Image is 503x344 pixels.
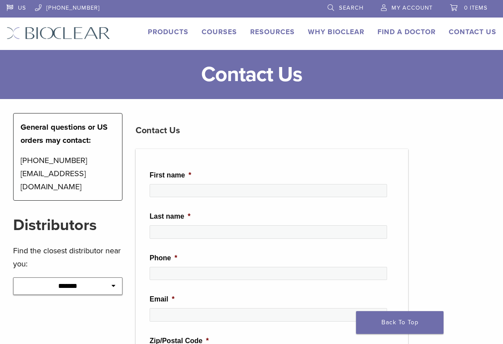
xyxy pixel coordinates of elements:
[21,122,108,145] strong: General questions or US orders may contact:
[136,120,408,141] h3: Contact Us
[391,4,433,11] span: My Account
[339,4,363,11] span: Search
[150,254,177,263] label: Phone
[150,295,175,304] label: Email
[13,244,122,270] p: Find the closest distributor near you:
[7,27,110,39] img: Bioclear
[377,28,436,36] a: Find A Doctor
[449,28,496,36] a: Contact Us
[150,212,190,221] label: Last name
[250,28,295,36] a: Resources
[148,28,189,36] a: Products
[308,28,364,36] a: Why Bioclear
[21,154,115,193] p: [PHONE_NUMBER] [EMAIL_ADDRESS][DOMAIN_NAME]
[150,171,191,180] label: First name
[464,4,488,11] span: 0 items
[356,311,444,334] a: Back To Top
[202,28,237,36] a: Courses
[13,215,122,236] h2: Distributors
